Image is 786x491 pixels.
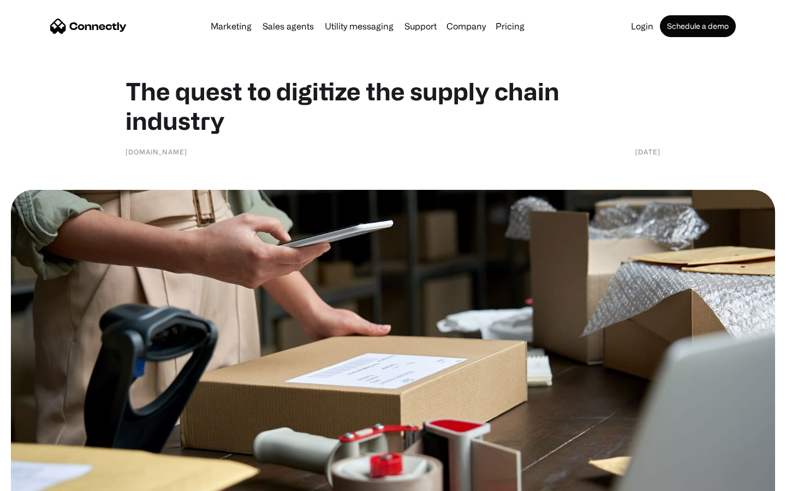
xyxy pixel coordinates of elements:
[206,22,256,31] a: Marketing
[11,472,65,487] aside: Language selected: English
[443,19,489,34] div: Company
[491,22,529,31] a: Pricing
[258,22,318,31] a: Sales agents
[126,76,660,135] h1: The quest to digitize the supply chain industry
[320,22,398,31] a: Utility messaging
[126,146,187,157] div: [DOMAIN_NAME]
[50,18,127,34] a: home
[627,22,658,31] a: Login
[635,146,660,157] div: [DATE]
[22,472,65,487] ul: Language list
[660,15,736,37] a: Schedule a demo
[446,19,486,34] div: Company
[400,22,441,31] a: Support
